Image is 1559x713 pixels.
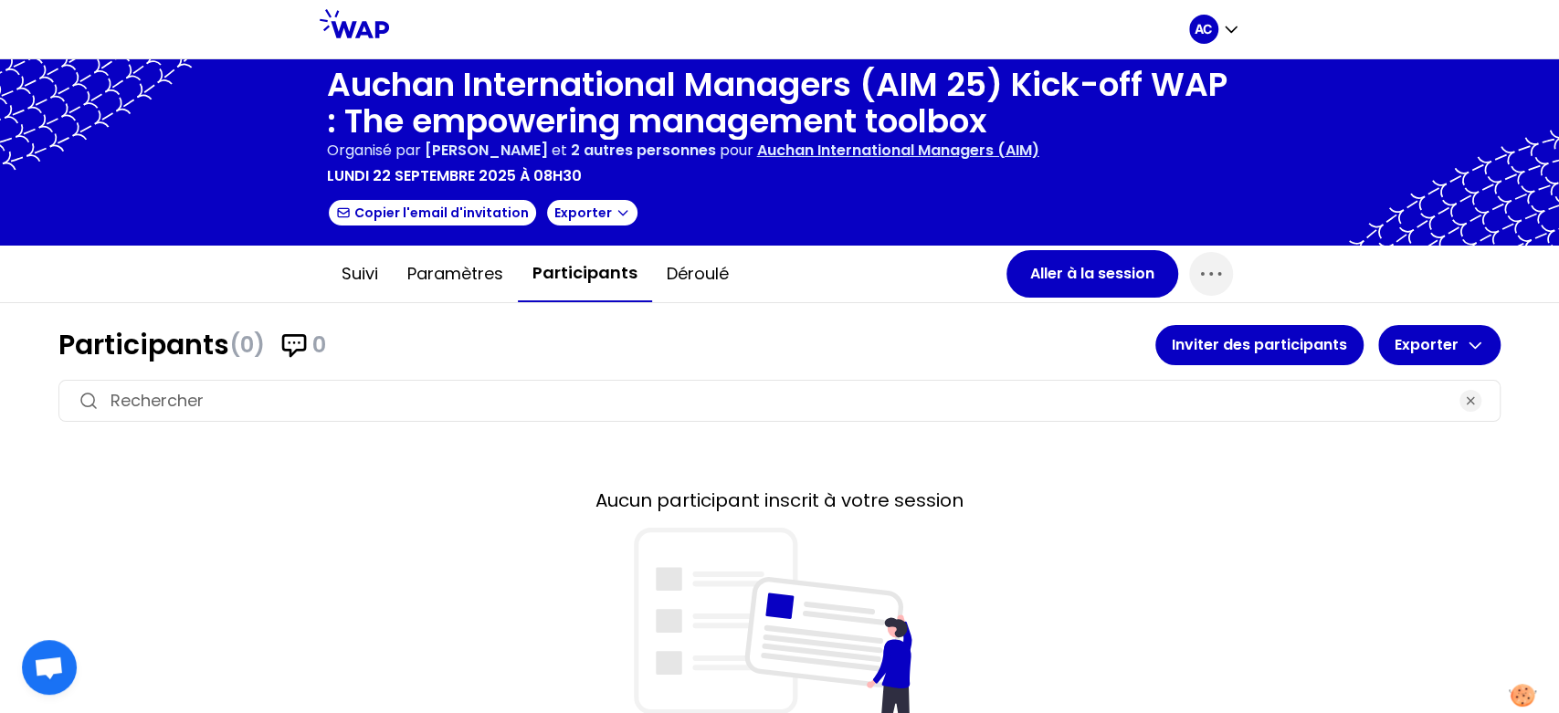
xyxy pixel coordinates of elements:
div: Ouvrir le chat [22,640,77,695]
span: [PERSON_NAME] [425,140,548,161]
p: lundi 22 septembre 2025 à 08h30 [327,165,582,187]
button: Participants [518,246,652,302]
p: et [425,140,716,162]
button: Suivi [327,246,393,301]
input: Rechercher [111,388,1448,414]
span: (0) [229,330,265,360]
p: Auchan International Managers (AIM) [757,140,1039,162]
button: Exporter [1378,325,1501,365]
span: 2 autres personnes [571,140,716,161]
button: Inviter des participants [1155,325,1364,365]
h1: Participants [58,329,1155,362]
button: AC [1189,15,1240,44]
button: Déroulé [652,246,743,301]
h2: Aucun participant inscrit à votre session [58,488,1501,513]
span: 0 [312,330,326,360]
button: Paramètres [393,246,518,301]
button: Aller à la session [1006,250,1178,298]
p: AC [1195,20,1212,38]
button: Exporter [545,198,639,227]
button: Copier l'email d'invitation [327,198,538,227]
p: Organisé par [327,140,421,162]
p: pour [720,140,753,162]
h1: Auchan International Managers (AIM 25) Kick-off WAP : The empowering management toolbox [327,67,1233,140]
